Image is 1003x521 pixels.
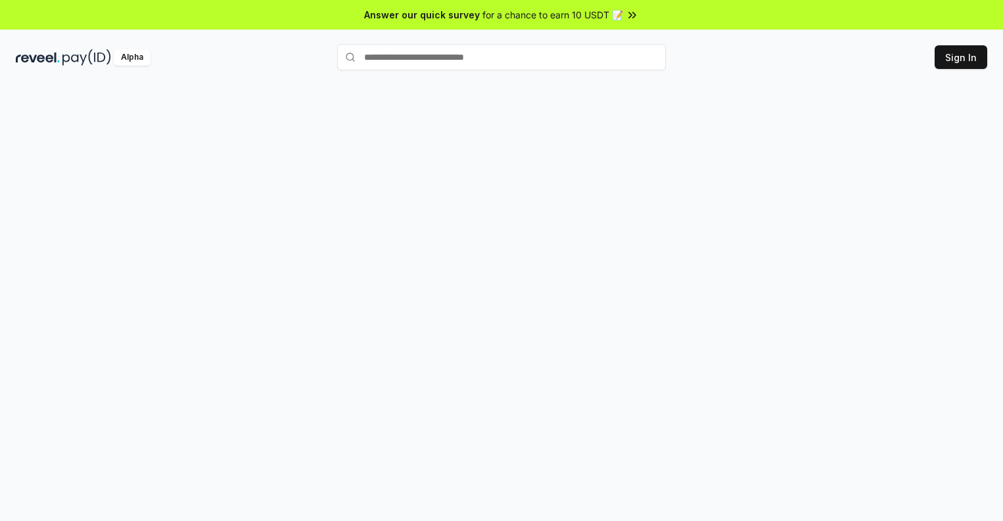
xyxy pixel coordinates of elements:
[16,49,60,66] img: reveel_dark
[935,45,987,69] button: Sign In
[114,49,151,66] div: Alpha
[364,8,480,22] span: Answer our quick survey
[62,49,111,66] img: pay_id
[482,8,623,22] span: for a chance to earn 10 USDT 📝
